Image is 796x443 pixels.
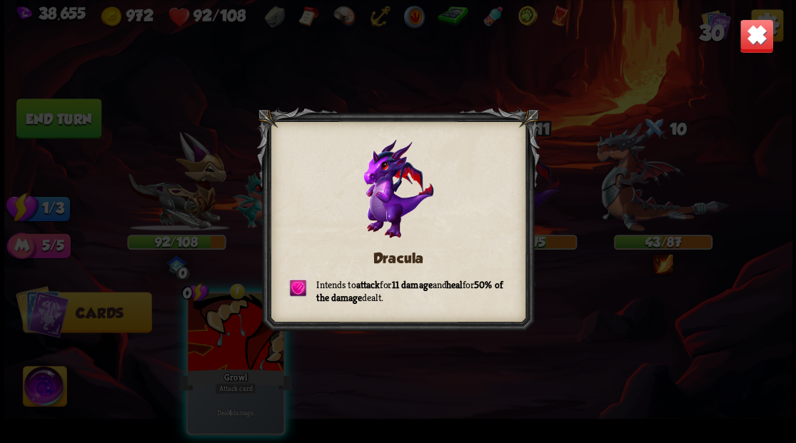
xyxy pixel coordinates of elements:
[391,278,432,291] b: 11 damage
[288,278,508,304] p: Intends to for and for dealt.
[288,250,508,265] h3: Dracula
[739,19,773,53] img: Close_Button.png
[363,139,433,238] img: Dracula_Dragon.png
[446,278,462,291] b: heal
[316,278,502,304] b: 50% of the damage
[356,278,380,291] b: attack
[288,278,307,297] img: Life_Steal.png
